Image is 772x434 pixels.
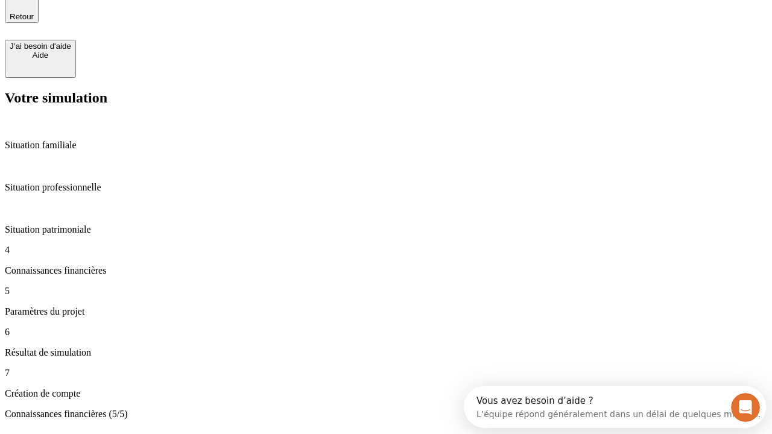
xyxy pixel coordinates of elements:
p: Création de compte [5,388,767,399]
div: J’ai besoin d'aide [10,42,71,51]
div: L’équipe répond généralement dans un délai de quelques minutes. [13,20,297,33]
div: Ouvrir le Messenger Intercom [5,5,332,38]
p: Paramètres du projet [5,306,767,317]
p: Connaissances financières [5,265,767,276]
p: Situation patrimoniale [5,224,767,235]
p: 7 [5,368,767,379]
p: Situation familiale [5,140,767,151]
iframe: Intercom live chat [731,393,760,422]
iframe: Intercom live chat discovery launcher [464,386,766,428]
p: 4 [5,245,767,256]
p: 5 [5,286,767,297]
h2: Votre simulation [5,90,767,106]
button: J’ai besoin d'aideAide [5,40,76,78]
div: Vous avez besoin d’aide ? [13,10,297,20]
p: Connaissances financières (5/5) [5,409,767,420]
div: Aide [10,51,71,60]
span: Retour [10,12,34,21]
p: Résultat de simulation [5,347,767,358]
p: Situation professionnelle [5,182,767,193]
p: 6 [5,327,767,338]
